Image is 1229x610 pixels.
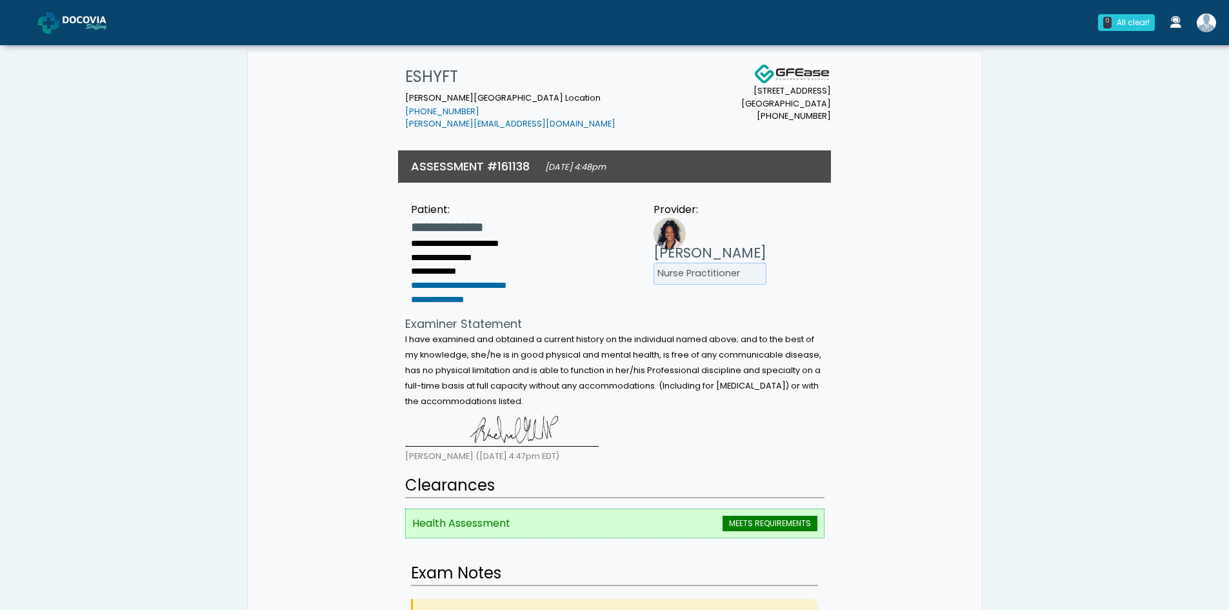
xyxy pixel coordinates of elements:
span: MEETS REQUIREMENTS [723,516,817,531]
img: Docovia Staffing Logo [754,64,831,85]
small: [PERSON_NAME][GEOGRAPHIC_DATA] Location [405,92,615,130]
h2: Exam Notes [411,562,818,586]
small: [PERSON_NAME] ([DATE] 4:47pm EDT) [405,451,559,462]
a: [PERSON_NAME][EMAIL_ADDRESS][DOMAIN_NAME] [405,118,615,129]
div: 0 [1103,17,1112,28]
div: All clear! [1117,17,1150,28]
h4: Examiner Statement [405,317,824,331]
div: Patient: [411,202,506,218]
h3: ASSESSMENT #161138 [411,158,530,174]
h1: ESHYFT [405,64,615,90]
small: [STREET_ADDRESS] [GEOGRAPHIC_DATA] [PHONE_NUMBER] [741,85,831,122]
a: Docovia [38,1,127,43]
li: Health Assessment [405,509,824,538]
img: Docovia [63,16,127,29]
a: 0 All clear! [1090,9,1163,36]
img: Shakerra Crippen [1197,14,1216,32]
h3: [PERSON_NAME] [654,243,766,263]
img: 8ibD9BAAAABklEQVQDAEXfX2dyiAQMAAAAAElFTkSuQmCC [405,414,599,446]
h2: Clearances [405,474,824,498]
img: Docovia [38,12,59,34]
div: Provider: [654,202,766,218]
small: [DATE] 4:48pm [545,161,606,172]
img: Provider image [654,218,686,250]
a: [PHONE_NUMBER] [405,106,479,117]
small: I have examined and obtained a current history on the individual named above; and to the best of ... [405,334,821,407]
li: Nurse Practitioner [654,263,766,285]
